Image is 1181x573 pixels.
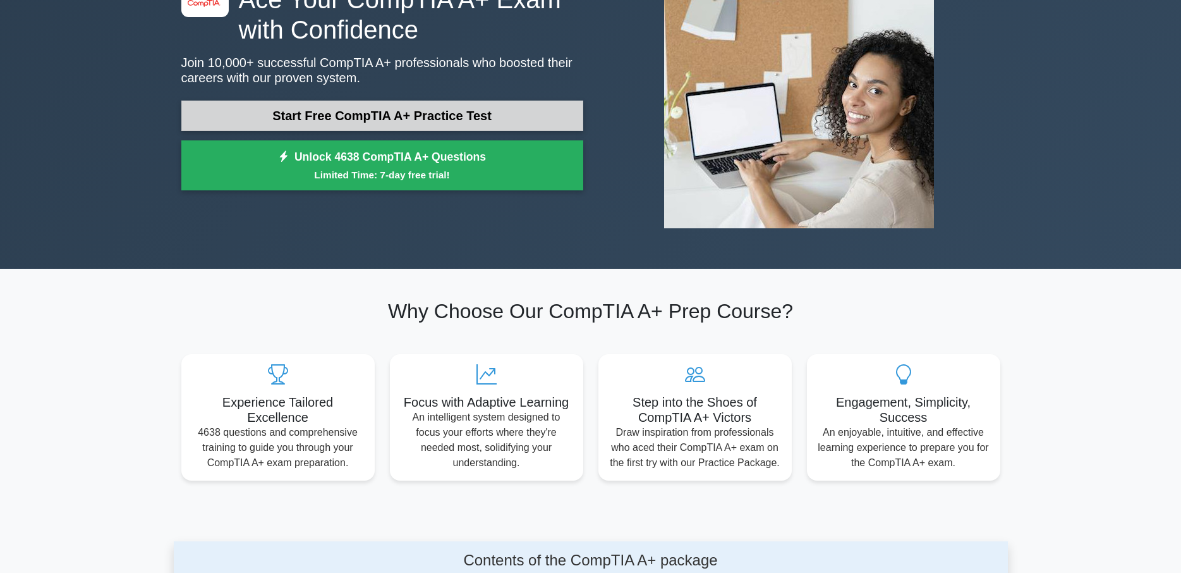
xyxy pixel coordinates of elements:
[181,101,583,131] a: Start Free CompTIA A+ Practice Test
[181,55,583,85] p: Join 10,000+ successful CompTIA A+ professionals who boosted their careers with our proven system.
[197,168,567,182] small: Limited Time: 7-day free trial!
[181,299,1000,323] h2: Why Choose Our CompTIA A+ Prep Course?
[400,410,573,471] p: An intelligent system designed to focus your efforts where they're needed most, solidifying your ...
[191,395,365,425] h5: Experience Tailored Excellence
[293,551,888,570] h4: Contents of the CompTIA A+ package
[400,395,573,410] h5: Focus with Adaptive Learning
[817,425,990,471] p: An enjoyable, intuitive, and effective learning experience to prepare you for the CompTIA A+ exam.
[817,395,990,425] h5: Engagement, Simplicity, Success
[609,425,782,471] p: Draw inspiration from professionals who aced their CompTIA A+ exam on the first try with our Prac...
[609,395,782,425] h5: Step into the Shoes of CompTIA A+ Victors
[191,425,365,471] p: 4638 questions and comprehensive training to guide you through your CompTIA A+ exam preparation.
[181,140,583,191] a: Unlock 4638 CompTIA A+ QuestionsLimited Time: 7-day free trial!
